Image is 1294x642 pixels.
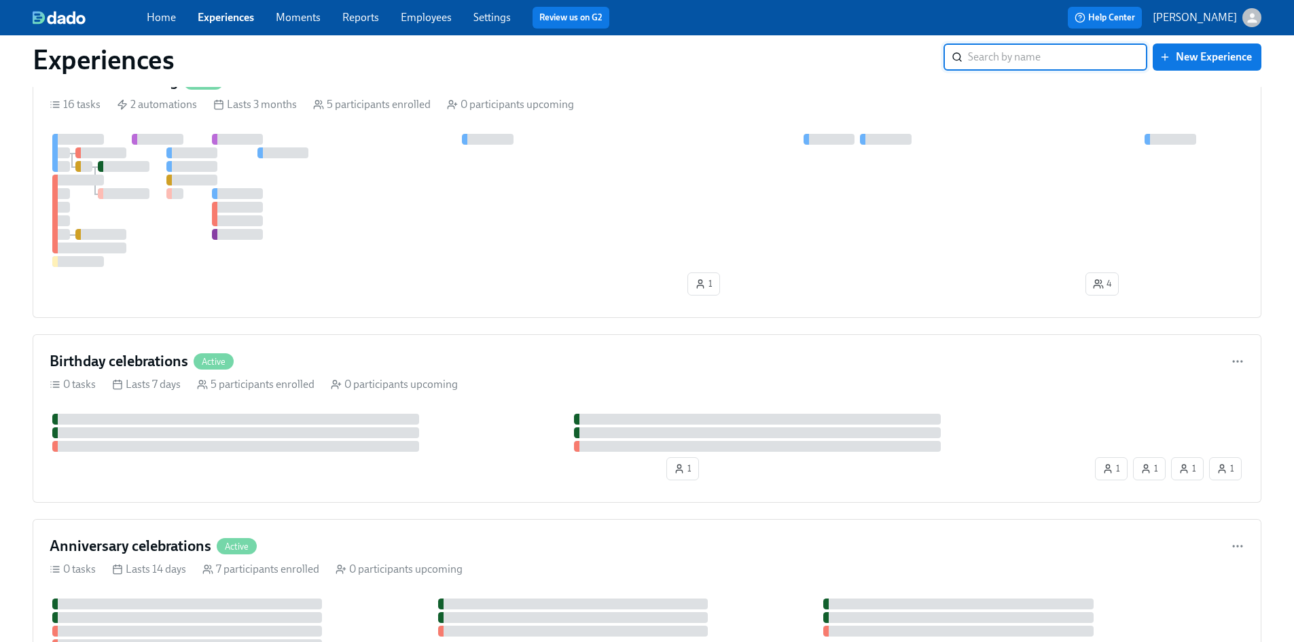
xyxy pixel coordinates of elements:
[1209,457,1242,480] button: 1
[674,462,691,476] span: 1
[342,11,379,24] a: Reports
[194,357,234,367] span: Active
[336,562,463,577] div: 0 participants upcoming
[202,562,319,577] div: 7 participants enrolled
[50,351,188,372] h4: Birthday celebrations
[1140,462,1158,476] span: 1
[112,562,186,577] div: Lasts 14 days
[50,377,96,392] div: 0 tasks
[533,7,609,29] button: Review us on G2
[1068,7,1142,29] button: Help Center
[473,11,511,24] a: Settings
[197,377,314,392] div: 5 participants enrolled
[1162,50,1252,64] span: New Experience
[1153,43,1261,71] button: New Experience
[313,97,431,112] div: 5 participants enrolled
[401,11,452,24] a: Employees
[447,97,574,112] div: 0 participants upcoming
[147,11,176,24] a: Home
[198,11,254,24] a: Experiences
[1217,462,1234,476] span: 1
[117,97,197,112] div: 2 automations
[276,11,321,24] a: Moments
[968,43,1147,71] input: Search by name
[687,272,720,296] button: 1
[33,334,1261,503] a: Birthday celebrationsActive0 tasks Lasts 7 days 5 participants enrolled 0 participants upcoming 1...
[213,97,297,112] div: Lasts 3 months
[1153,10,1237,25] p: [PERSON_NAME]
[33,54,1261,318] a: General onboardingActive16 tasks 2 automations Lasts 3 months 5 participants enrolled 0 participa...
[1085,272,1119,296] button: 4
[33,11,86,24] img: dado
[50,562,96,577] div: 0 tasks
[1093,277,1111,291] span: 4
[1179,462,1196,476] span: 1
[1171,457,1204,480] button: 1
[217,541,257,552] span: Active
[1075,11,1135,24] span: Help Center
[1095,457,1128,480] button: 1
[50,97,101,112] div: 16 tasks
[1153,8,1261,27] button: [PERSON_NAME]
[666,457,699,480] button: 1
[1102,462,1120,476] span: 1
[539,11,603,24] a: Review us on G2
[33,11,147,24] a: dado
[33,43,175,76] h1: Experiences
[50,536,211,556] h4: Anniversary celebrations
[1133,457,1166,480] button: 1
[695,277,713,291] span: 1
[112,377,181,392] div: Lasts 7 days
[331,377,458,392] div: 0 participants upcoming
